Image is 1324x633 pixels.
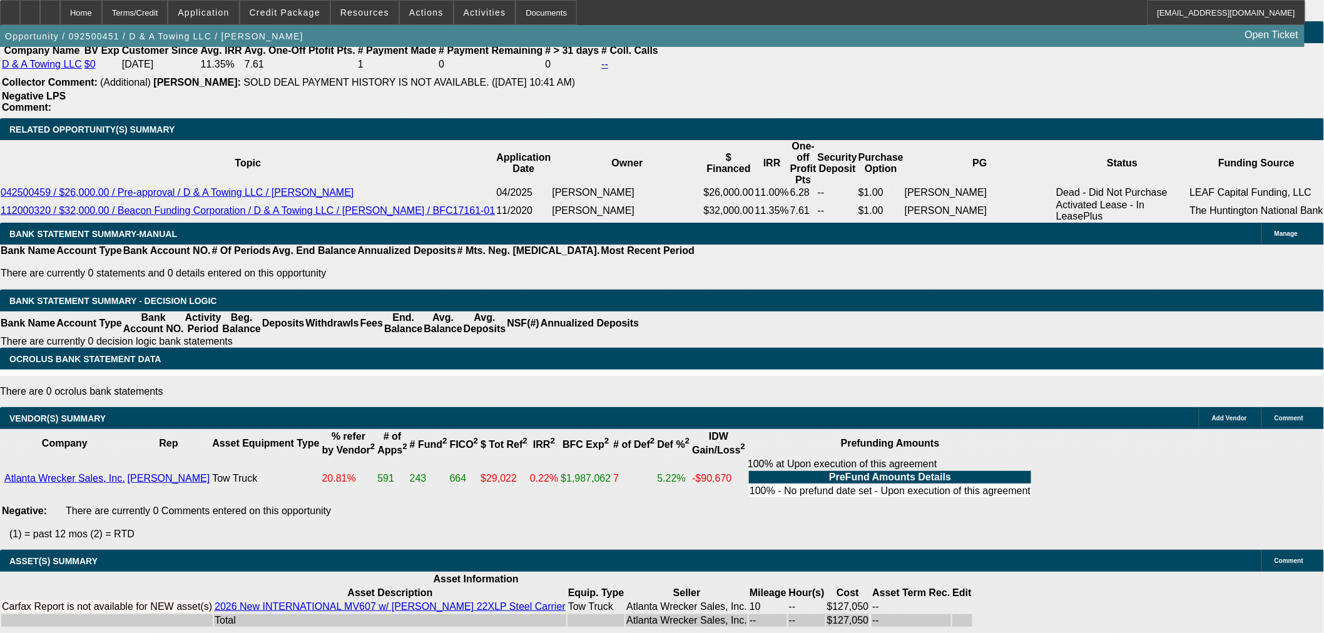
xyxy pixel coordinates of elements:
td: Activated Lease - In LeasePlus [1056,199,1189,223]
a: 112000320 / $32,000.00 / Beacon Funding Corporation / D & A Towing LLC / [PERSON_NAME] / BFC17161-01 [1,205,495,216]
span: Opportunity / 092500451 / D & A Towing LLC / [PERSON_NAME] [5,31,303,41]
b: # Payment Made [358,45,436,56]
td: 11.35% [755,199,790,223]
td: $1,987,062 [560,458,611,499]
b: Negative LPS Comment: [2,91,66,113]
span: Credit Package [250,8,320,18]
b: Mileage [750,587,787,598]
b: Prefunding Amounts [841,438,940,448]
td: [DATE] [121,58,199,71]
b: Asset Information [434,574,519,584]
td: [PERSON_NAME] [904,186,1056,199]
td: 7.61 [244,58,356,71]
th: $ Financed [703,140,755,186]
th: Annualized Deposits [540,311,639,335]
span: Resources [340,8,389,18]
td: Tow Truck [568,600,624,613]
div: 100% at Upon execution of this agreement [748,458,1032,499]
sup: 2 [523,437,527,446]
a: Atlanta Wrecker Sales, Inc. [4,473,125,484]
td: The Huntington National Bank [1189,199,1324,223]
th: Withdrawls [305,311,359,335]
th: Equip. Type [568,587,624,599]
span: Bank Statement Summary - Decision Logic [9,296,217,306]
td: Atlanta Wrecker Sales, Inc. [626,600,748,613]
b: [PERSON_NAME]: [153,77,241,88]
span: OCROLUS BANK STATEMENT DATA [9,354,161,364]
sup: 2 [650,437,654,446]
th: Owner [552,140,703,186]
button: Resources [331,1,399,24]
sup: 2 [604,437,609,446]
td: $127,050 [827,600,870,613]
td: [PERSON_NAME] [552,186,703,199]
b: PreFund Amounts Details [829,472,951,482]
td: 1 [357,58,437,71]
span: Activities [464,8,506,18]
td: Atlanta Wrecker Sales, Inc. [626,614,748,627]
th: Most Recent Period [601,245,695,257]
td: -- [872,614,950,627]
b: Collector Comment: [2,77,98,88]
span: There are currently 0 Comments entered on this opportunity [66,505,331,516]
a: 2026 New INTERNATIONAL MV607 w/ [PERSON_NAME] 22XLP Steel Carrier [215,601,566,612]
th: Purchase Option [858,140,904,186]
span: (Additional) [100,77,151,88]
td: -- [749,614,787,627]
td: [PERSON_NAME] [904,199,1056,223]
b: Hour(s) [789,587,825,598]
th: End. Balance [384,311,423,335]
th: Account Type [56,245,123,257]
sup: 2 [741,442,745,452]
b: IRR [533,439,555,450]
td: 0 [438,58,543,71]
b: Rep [159,438,178,448]
b: Asset Equipment Type [212,438,319,448]
td: 04/2025 [496,186,551,199]
b: # of Apps [377,431,407,455]
b: Company [42,438,88,448]
b: Seller [673,587,701,598]
td: 6.28 [790,186,817,199]
td: 664 [449,458,479,499]
a: [PERSON_NAME] [128,473,210,484]
th: Bank Account NO. [123,311,185,335]
sup: 2 [402,442,407,452]
div: Total [215,615,566,626]
th: PG [904,140,1056,186]
span: Comment [1275,557,1303,564]
b: BFC Exp [563,439,609,450]
td: -- [817,186,858,199]
th: Account Type [56,311,123,335]
td: $1.00 [858,199,904,223]
th: Asset Term Recommendation [872,587,950,599]
span: BANK STATEMENT SUMMARY-MANUAL [9,229,177,239]
td: 5.22% [657,458,691,499]
span: Manage [1275,230,1298,237]
td: Dead - Did Not Purchase [1056,186,1189,199]
th: Avg. Deposits [463,311,507,335]
a: $0 [84,59,96,69]
th: Fees [360,311,384,335]
b: Def % [658,439,690,450]
a: 042500459 / $26,000.00 / Pre-approval / D & A Towing LLC / [PERSON_NAME] [1,187,354,198]
td: 0 [545,58,600,71]
span: Application [178,8,229,18]
td: LEAF Capital Funding, LLC [1189,186,1324,199]
th: Avg. End Balance [272,245,357,257]
b: FICO [450,439,479,450]
span: SOLD DEAL PAYMENT HISTORY IS NOT AVAILABLE. ([DATE] 10:41 AM) [243,77,575,88]
td: -- [788,614,825,627]
th: Edit [952,587,972,599]
sup: 2 [442,437,447,446]
div: Carfax Report is not available for NEW asset(s) [2,601,212,612]
button: Credit Package [240,1,330,24]
b: $ Tot Ref [481,439,527,450]
a: D & A Towing LLC [2,59,82,69]
td: [PERSON_NAME] [552,199,703,223]
th: Status [1056,140,1189,186]
b: Cost [837,587,859,598]
th: # Of Periods [211,245,272,257]
span: ASSET(S) SUMMARY [9,556,98,566]
b: % refer by Vendor [322,431,375,455]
